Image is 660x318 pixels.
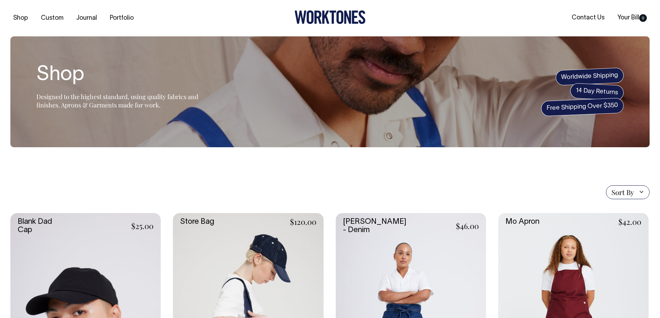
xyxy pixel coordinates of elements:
a: Contact Us [569,12,607,24]
a: Portfolio [107,12,137,24]
span: Worldwide Shipping [555,68,624,86]
span: Designed to the highest standard, using quality fabrics and finishes. Aprons & Garments made for ... [36,92,198,109]
a: Custom [38,12,66,24]
span: 0 [639,14,647,22]
a: Journal [73,12,100,24]
span: Sort By [611,188,634,196]
a: Shop [10,12,31,24]
span: 14 Day Returns [570,83,624,101]
a: Your Bill0 [615,12,650,24]
span: Free Shipping Over $350 [541,98,624,116]
h1: Shop [36,64,210,86]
